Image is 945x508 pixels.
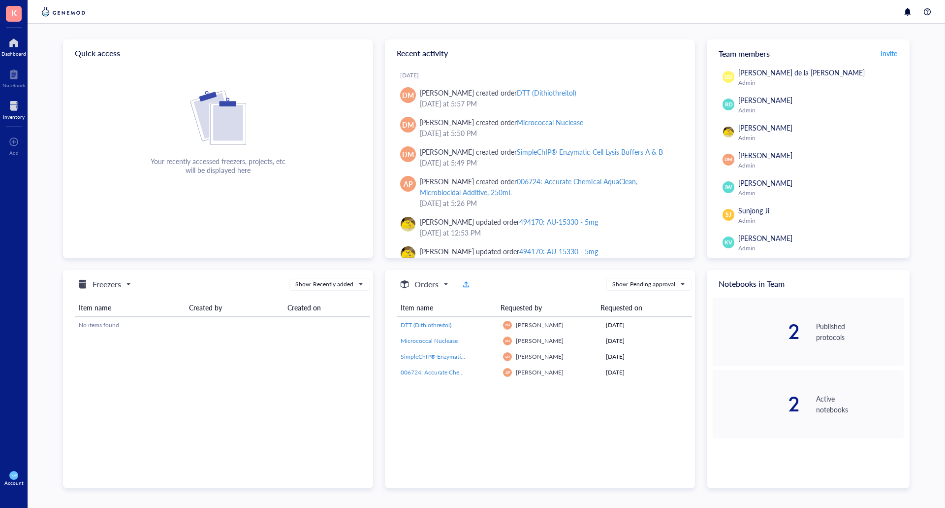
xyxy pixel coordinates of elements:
[393,83,687,113] a: DM[PERSON_NAME] created orderDTT (Dithiothreitol)[DATE] at 5:57 PM
[2,67,25,88] a: Notebook
[401,321,451,329] span: DTT (Dithiothreitol)
[393,212,687,242] a: [PERSON_NAME] updated order494170: AU-15330 - 5mg[DATE] at 12:53 PM
[724,183,732,191] span: JW
[385,39,695,67] div: Recent activity
[881,48,897,58] span: Invite
[517,147,662,157] div: SimpleChIP® Enzymatic Cell Lysis Buffers A & B
[420,176,679,198] div: [PERSON_NAME] created order
[93,278,121,290] h5: Freezers
[39,6,88,18] img: genemod-logo
[612,280,675,289] div: Show: Pending approval
[738,123,792,133] span: [PERSON_NAME]
[295,280,353,289] div: Show: Recently added
[393,113,687,142] a: DM[PERSON_NAME] created orderMicrococcal Nuclease[DATE] at 5:50 PM
[738,205,769,215] span: Sunjong Ji
[283,299,370,317] th: Created on
[738,233,792,243] span: [PERSON_NAME]
[516,352,564,361] span: [PERSON_NAME]
[713,394,800,414] div: 2
[606,368,688,377] div: [DATE]
[11,6,17,19] span: K
[724,101,732,109] span: RD
[190,91,246,145] img: Cf+DiIyRRx+BTSbnYhsZzE9to3+AfuhVxcka4spAAAAAElFTkSuQmCC
[401,368,495,377] a: 006724: Accurate Chemical AquaClean, Microbiocidal Additive, 250mL
[420,117,583,128] div: [PERSON_NAME] created order
[505,370,510,374] span: AP
[404,178,413,189] span: AP
[724,238,732,247] span: KV
[420,216,598,227] div: [PERSON_NAME] updated order
[505,323,510,327] span: DM
[516,321,564,329] span: [PERSON_NAME]
[4,480,24,486] div: Account
[738,95,792,105] span: [PERSON_NAME]
[738,178,792,188] span: [PERSON_NAME]
[738,79,900,87] div: Admin
[402,149,414,160] span: DM
[606,352,688,361] div: [DATE]
[393,242,687,271] a: [PERSON_NAME] updated order494170: AU-15330 - 5mg[DATE] at 12:53 PM
[606,337,688,345] div: [DATE]
[606,321,688,330] div: [DATE]
[597,299,684,317] th: Requested on
[725,210,731,219] span: SJ
[816,321,904,342] div: Published protocols
[713,322,800,341] div: 2
[420,146,663,157] div: [PERSON_NAME] created order
[9,150,19,156] div: Add
[723,127,734,137] img: da48f3c6-a43e-4a2d-aade-5eac0d93827f.jpeg
[1,51,26,57] div: Dashboard
[3,114,25,120] div: Inventory
[420,227,679,238] div: [DATE] at 12:53 PM
[400,71,687,79] div: [DATE]
[2,82,25,88] div: Notebook
[420,128,679,138] div: [DATE] at 5:50 PM
[517,88,576,98] div: DTT (Dithiothreitol)
[707,270,910,298] div: Notebooks in Team
[420,98,679,109] div: [DATE] at 5:57 PM
[738,244,900,252] div: Admin
[724,73,732,81] span: DD
[79,321,366,330] div: No items found
[401,368,586,376] span: 006724: Accurate Chemical AquaClean, Microbiocidal Additive, 250mL
[401,321,495,330] a: DTT (Dithiothreitol)
[880,45,898,61] button: Invite
[738,134,900,142] div: Admin
[401,352,495,361] a: SimpleChIP® Enzymatic Cell Lysis Buffers A & B
[185,299,283,317] th: Created by
[420,198,679,208] div: [DATE] at 5:26 PM
[420,157,679,168] div: [DATE] at 5:49 PM
[738,150,792,160] span: [PERSON_NAME]
[516,337,564,345] span: [PERSON_NAME]
[738,162,900,169] div: Admin
[151,157,285,174] div: Your recently accessed freezers, projects, etc will be displayed here
[401,217,415,232] img: da48f3c6-a43e-4a2d-aade-5eac0d93827f.jpeg
[738,106,900,114] div: Admin
[401,337,495,345] a: Micrococcal Nuclease
[738,189,900,197] div: Admin
[63,39,373,67] div: Quick access
[401,352,525,361] span: SimpleChIP® Enzymatic Cell Lysis Buffers A & B
[738,68,865,77] span: [PERSON_NAME] de la [PERSON_NAME]
[402,90,414,101] span: DM
[516,368,564,376] span: [PERSON_NAME]
[393,172,687,212] a: AP[PERSON_NAME] created order006724: Accurate Chemical AquaClean, Microbiocidal Additive, 250mL[D...
[393,142,687,172] a: DM[PERSON_NAME] created orderSimpleChIP® Enzymatic Cell Lysis Buffers A & B[DATE] at 5:49 PM
[517,117,583,127] div: Micrococcal Nuclease
[505,355,510,358] span: DM
[497,299,597,317] th: Requested by
[397,299,497,317] th: Item name
[738,217,900,225] div: Admin
[414,278,439,290] h5: Orders
[816,393,904,415] div: Active notebooks
[724,156,732,163] span: DM
[519,217,598,227] div: 494170: AU-15330 - 5mg
[3,98,25,120] a: Inventory
[1,35,26,57] a: Dashboard
[75,299,185,317] th: Item name
[11,474,16,477] span: KW
[505,339,510,342] span: DM
[707,39,910,67] div: Team members
[420,176,637,197] div: 006724: Accurate Chemical AquaClean, Microbiocidal Additive, 250mL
